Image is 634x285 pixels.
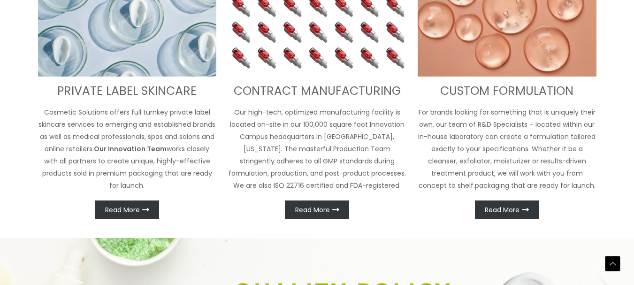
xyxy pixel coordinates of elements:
[94,144,167,154] strong: Our Innovation Team
[418,84,596,99] h3: CUSTOM FORMULATION
[38,106,217,192] p: Cosmetic Solutions offers full turnkey private label skincare services to emerging and establishe...
[38,84,217,99] h3: PRIVATE LABEL SKINCARE
[485,207,519,213] span: Read More
[228,84,406,99] h3: CONTRACT MANUFACTURING
[228,106,406,192] p: Our high-tech, optimized manufacturing facility is located on-site in our 100,000 square foot Inn...
[105,207,140,213] span: Read More
[285,200,349,219] a: Read More
[475,200,539,219] a: Read More
[418,106,596,192] p: For brands looking for something that is uniquely their own, our team of R&D Specialists – locate...
[95,200,159,219] a: Read More
[295,207,330,213] span: Read More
